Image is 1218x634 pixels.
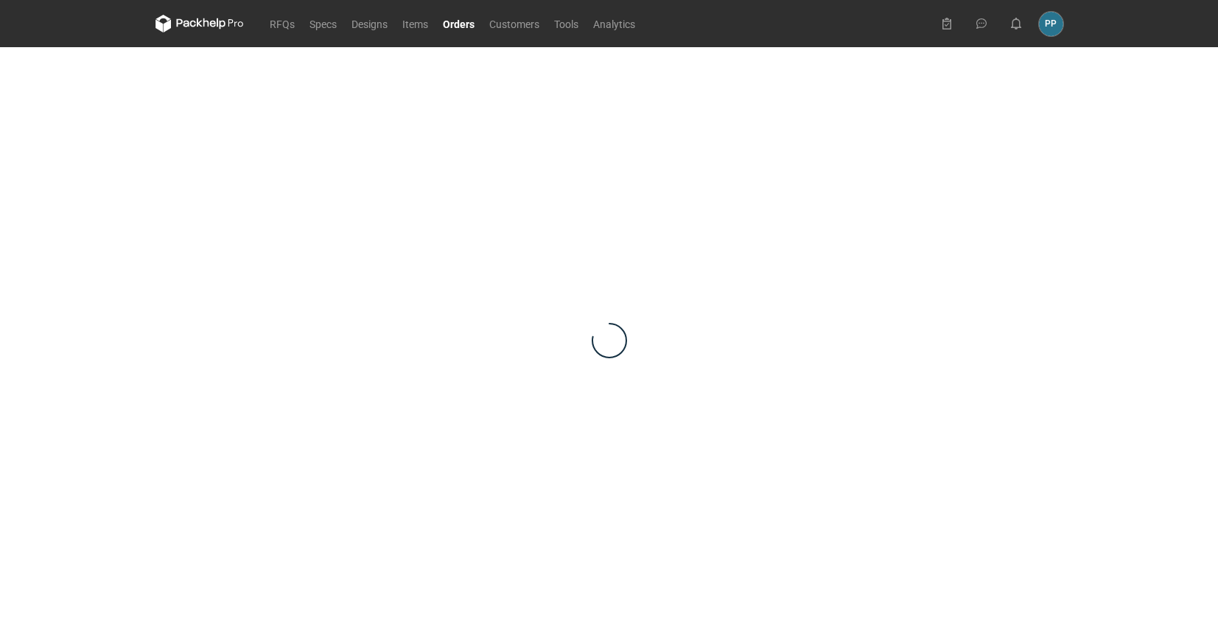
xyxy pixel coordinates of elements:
[302,15,344,32] a: Specs
[395,15,435,32] a: Items
[586,15,643,32] a: Analytics
[155,15,244,32] svg: Packhelp Pro
[1039,12,1063,36] button: PP
[435,15,482,32] a: Orders
[547,15,586,32] a: Tools
[482,15,547,32] a: Customers
[1039,12,1063,36] div: Paweł Puch
[344,15,395,32] a: Designs
[262,15,302,32] a: RFQs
